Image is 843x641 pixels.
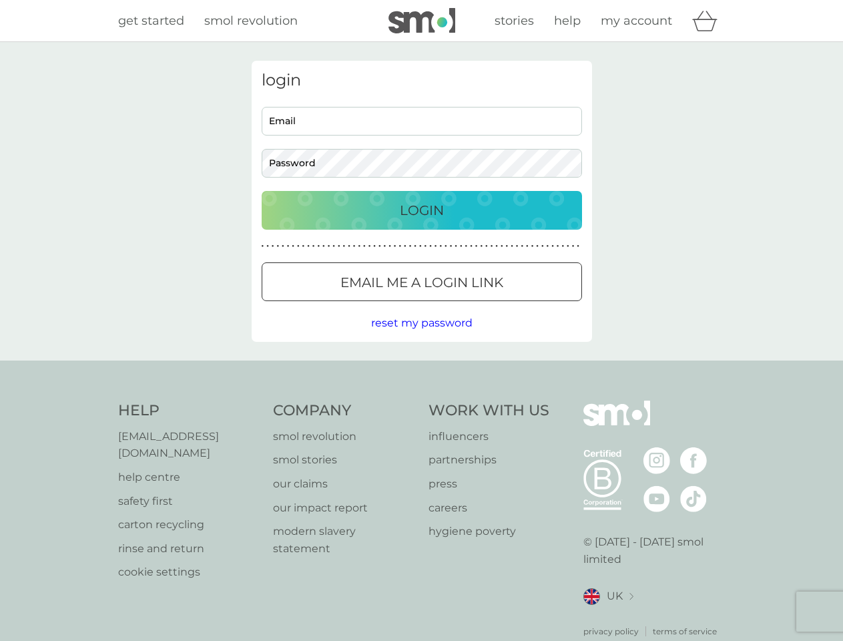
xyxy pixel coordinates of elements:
[455,243,457,250] p: ●
[429,523,549,540] a: hygiene poverty
[388,243,391,250] p: ●
[495,11,534,31] a: stories
[378,243,381,250] p: ●
[583,588,600,605] img: UK flag
[429,451,549,469] a: partnerships
[547,243,549,250] p: ●
[680,485,707,512] img: visit the smol Tiktok page
[531,243,534,250] p: ●
[262,243,264,250] p: ●
[439,243,442,250] p: ●
[506,243,509,250] p: ●
[273,499,415,517] a: our impact report
[536,243,539,250] p: ●
[204,11,298,31] a: smol revolution
[368,243,371,250] p: ●
[680,447,707,474] img: visit the smol Facebook page
[262,262,582,301] button: Email me a login link
[371,314,473,332] button: reset my password
[118,401,260,421] h4: Help
[262,71,582,90] h3: login
[470,243,473,250] p: ●
[601,11,672,31] a: my account
[480,243,483,250] p: ●
[521,243,523,250] p: ●
[429,475,549,493] a: press
[312,243,315,250] p: ●
[343,243,346,250] p: ●
[307,243,310,250] p: ●
[557,243,559,250] p: ●
[317,243,320,250] p: ●
[429,401,549,421] h4: Work With Us
[262,191,582,230] button: Login
[373,243,376,250] p: ●
[332,243,335,250] p: ●
[118,428,260,462] a: [EMAIL_ADDRESS][DOMAIN_NAME]
[567,243,569,250] p: ●
[340,272,503,293] p: Email me a login link
[394,243,396,250] p: ●
[409,243,412,250] p: ●
[363,243,366,250] p: ●
[583,401,650,446] img: smol
[425,243,427,250] p: ●
[429,428,549,445] p: influencers
[118,516,260,533] a: carton recycling
[445,243,447,250] p: ●
[371,316,473,329] span: reset my password
[282,243,284,250] p: ●
[495,243,498,250] p: ●
[273,401,415,421] h4: Company
[607,588,623,605] span: UK
[287,243,290,250] p: ●
[429,243,432,250] p: ●
[266,243,269,250] p: ●
[273,428,415,445] a: smol revolution
[653,625,717,638] a: terms of service
[583,625,639,638] a: privacy policy
[526,243,529,250] p: ●
[118,13,184,28] span: get started
[501,243,503,250] p: ●
[572,243,575,250] p: ●
[118,540,260,558] a: rinse and return
[353,243,356,250] p: ●
[348,243,350,250] p: ●
[643,485,670,512] img: visit the smol Youtube page
[398,243,401,250] p: ●
[118,564,260,581] a: cookie settings
[118,493,260,510] a: safety first
[273,475,415,493] a: our claims
[388,8,455,33] img: smol
[465,243,468,250] p: ●
[328,243,330,250] p: ●
[511,243,513,250] p: ●
[118,469,260,486] a: help centre
[404,243,406,250] p: ●
[358,243,360,250] p: ●
[485,243,488,250] p: ●
[601,13,672,28] span: my account
[273,523,415,557] a: modern slavery statement
[643,447,670,474] img: visit the smol Instagram page
[629,593,633,600] img: select a new location
[384,243,386,250] p: ●
[577,243,579,250] p: ●
[429,499,549,517] a: careers
[118,11,184,31] a: get started
[272,243,274,250] p: ●
[273,451,415,469] a: smol stories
